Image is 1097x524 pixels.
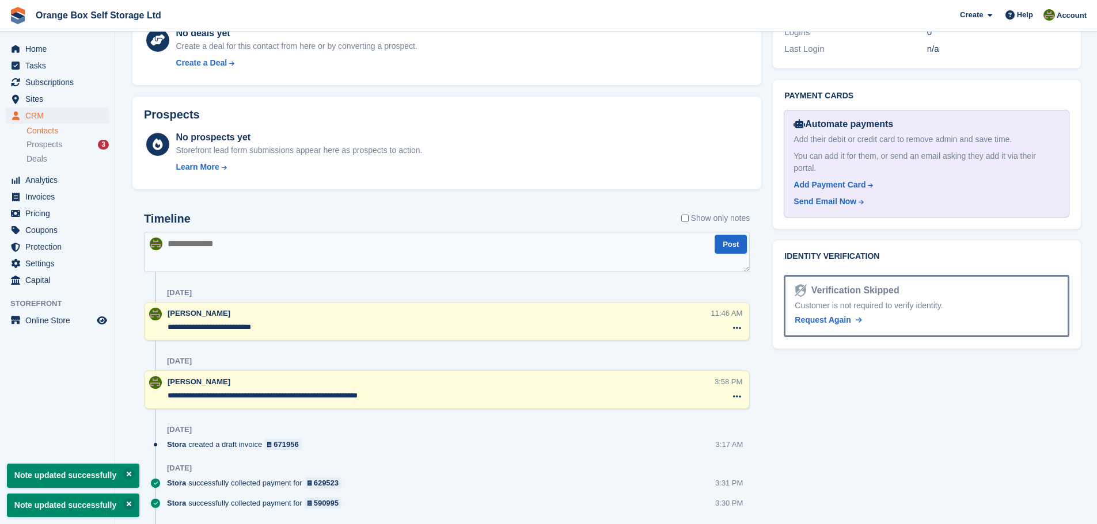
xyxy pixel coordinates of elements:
[176,144,422,156] div: Storefront lead form submissions appear here as prospects to action.
[6,172,109,188] a: menu
[167,498,186,508] span: Stora
[1057,10,1087,21] span: Account
[784,91,1069,101] h2: Payment cards
[6,108,109,124] a: menu
[794,133,1060,146] div: Add their debit or credit card to remove admin and save time.
[9,7,26,24] img: stora-icon-8386f47178a22dfd0bd8f6a31ec36ba5ce8667c1dd55bd0f319d3a0aa187defe.svg
[167,439,308,450] div: created a draft invoice
[264,439,302,450] a: 671956
[794,150,1060,174] div: You can add it for them, or send an email asking they add it via their portal.
[305,477,342,488] a: 629523
[6,255,109,271] a: menu
[167,477,186,488] span: Stora
[150,238,162,250] img: Pippa White
[6,58,109,74] a: menu
[26,125,109,136] a: Contacts
[25,189,94,205] span: Invoices
[794,117,1060,131] div: Automate payments
[167,464,192,473] div: [DATE]
[927,26,1069,39] div: 0
[176,26,417,40] div: No deals yet
[25,172,94,188] span: Analytics
[6,312,109,328] a: menu
[167,288,192,297] div: [DATE]
[176,40,417,52] div: Create a deal for this contact from here or by converting a prospect.
[715,376,742,387] div: 3:58 PM
[305,498,342,508] a: 590995
[25,41,94,57] span: Home
[6,272,109,288] a: menu
[681,212,750,224] label: Show only notes
[176,57,227,69] div: Create a Deal
[715,235,747,254] button: Post
[795,300,1058,312] div: Customer is not required to verify identity.
[144,212,191,225] h2: Timeline
[6,205,109,221] a: menu
[25,58,94,74] span: Tasks
[794,179,1055,191] a: Add Payment Card
[795,315,851,324] span: Request Again
[807,284,899,297] div: Verification Skipped
[6,239,109,255] a: menu
[715,498,743,508] div: 3:30 PM
[7,494,139,517] p: Note updated successfully
[6,74,109,90] a: menu
[25,74,94,90] span: Subscriptions
[784,26,927,39] div: Logins
[784,43,927,56] div: Last Login
[6,41,109,57] a: menu
[149,308,162,320] img: Pippa White
[25,108,94,124] span: CRM
[314,498,339,508] div: 590995
[31,6,166,25] a: Orange Box Self Storage Ltd
[711,308,742,319] div: 11:46 AM
[25,91,94,107] span: Sites
[25,312,94,328] span: Online Store
[25,255,94,271] span: Settings
[168,309,230,318] span: [PERSON_NAME]
[274,439,298,450] div: 671956
[98,140,109,150] div: 3
[25,272,94,288] span: Capital
[167,439,186,450] span: Stora
[25,239,94,255] span: Protection
[6,91,109,107] a: menu
[681,212,689,224] input: Show only notes
[167,477,347,488] div: successfully collected payment for
[795,284,806,297] img: Identity Verification Ready
[167,498,347,508] div: successfully collected payment for
[960,9,983,21] span: Create
[176,161,422,173] a: Learn More
[167,357,192,366] div: [DATE]
[784,252,1069,261] h2: Identity verification
[7,464,139,487] p: Note updated successfully
[794,196,856,208] div: Send Email Now
[176,57,417,69] a: Create a Deal
[25,205,94,221] span: Pricing
[795,314,861,326] a: Request Again
[715,477,743,488] div: 3:31 PM
[95,313,109,327] a: Preview store
[176,131,422,144] div: No prospects yet
[1043,9,1055,21] img: Pippa White
[794,179,866,191] div: Add Payment Card
[144,108,200,121] h2: Prospects
[10,298,115,309] span: Storefront
[1017,9,1033,21] span: Help
[26,139,62,150] span: Prospects
[314,477,339,488] div: 629523
[927,43,1069,56] div: n/a
[25,222,94,238] span: Coupons
[168,377,230,386] span: [PERSON_NAME]
[26,153,109,165] a: Deals
[6,189,109,205] a: menu
[176,161,219,173] div: Learn More
[26,139,109,151] a: Prospects 3
[149,376,162,389] img: Pippa White
[716,439,743,450] div: 3:17 AM
[6,222,109,238] a: menu
[167,425,192,434] div: [DATE]
[26,154,47,165] span: Deals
